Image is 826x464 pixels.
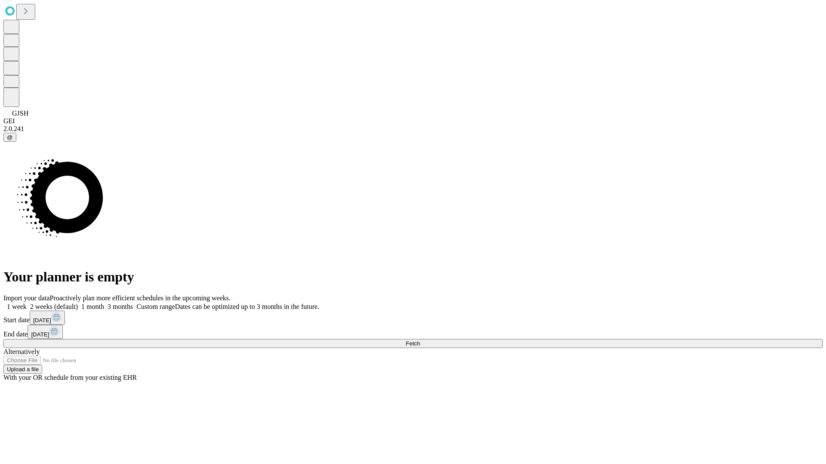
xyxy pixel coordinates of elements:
button: [DATE] [28,325,63,339]
span: GJSH [12,110,28,117]
button: Upload a file [3,365,42,374]
span: [DATE] [31,331,49,338]
span: With your OR schedule from your existing EHR [3,374,137,381]
button: Fetch [3,339,823,348]
span: Import your data [3,294,50,302]
span: 1 week [7,303,27,310]
button: [DATE] [30,311,65,325]
h1: Your planner is empty [3,269,823,285]
div: 2.0.241 [3,125,823,133]
span: Proactively plan more efficient schedules in the upcoming weeks. [50,294,231,302]
div: End date [3,325,823,339]
span: Alternatively [3,348,40,355]
span: 3 months [108,303,133,310]
div: Start date [3,311,823,325]
span: 2 weeks (default) [30,303,78,310]
div: GEI [3,117,823,125]
span: 1 month [81,303,104,310]
span: Fetch [406,340,420,347]
button: @ [3,133,16,142]
span: Dates can be optimized up to 3 months in the future. [175,303,319,310]
span: Custom range [136,303,175,310]
span: @ [7,134,13,140]
span: [DATE] [33,317,51,324]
